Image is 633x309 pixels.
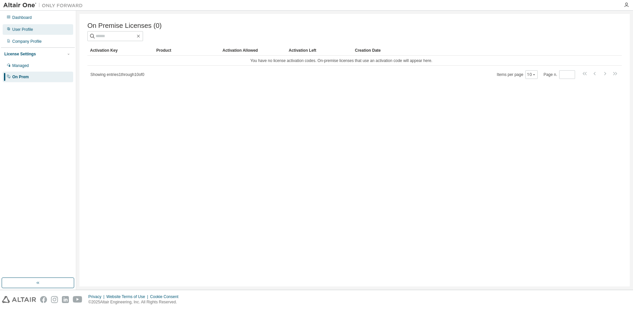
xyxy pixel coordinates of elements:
p: © 2025 Altair Engineering, Inc. All Rights Reserved. [88,299,182,305]
span: Page n. [544,70,575,79]
div: Cookie Consent [150,294,182,299]
img: youtube.svg [73,296,82,303]
span: On Premise Licenses (0) [87,22,162,30]
div: Activation Allowed [222,45,283,56]
div: Website Terms of Use [106,294,150,299]
div: Activation Left [289,45,350,56]
div: Activation Key [90,45,151,56]
span: Showing entries 1 through 10 of 0 [90,72,144,77]
div: License Settings [4,51,36,57]
div: User Profile [12,27,33,32]
img: Altair One [3,2,86,9]
img: altair_logo.svg [2,296,36,303]
div: Managed [12,63,29,68]
td: You have no license activation codes. On-premise licenses that use an activation code will appear... [87,56,595,66]
img: instagram.svg [51,296,58,303]
div: Privacy [88,294,106,299]
span: Items per page [497,70,538,79]
div: On Prem [12,74,29,80]
div: Creation Date [355,45,593,56]
button: 10 [527,72,536,77]
div: Product [156,45,217,56]
div: Company Profile [12,39,42,44]
img: linkedin.svg [62,296,69,303]
div: Dashboard [12,15,32,20]
img: facebook.svg [40,296,47,303]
